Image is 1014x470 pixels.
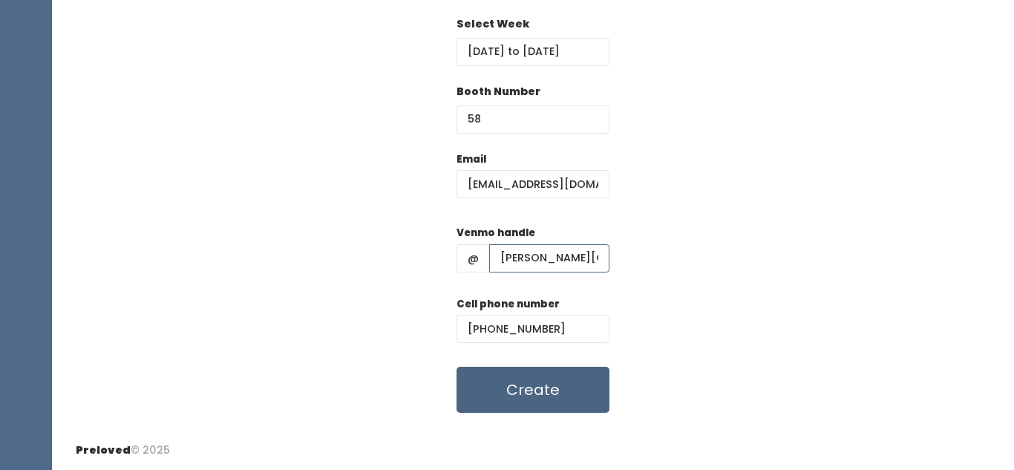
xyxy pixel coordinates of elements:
[457,38,609,66] input: Select week
[457,170,609,198] input: @ .
[76,431,170,458] div: © 2025
[457,367,609,413] button: Create
[457,105,609,134] input: Booth Number
[457,226,535,241] label: Venmo handle
[457,152,486,167] label: Email
[76,443,131,457] span: Preloved
[457,244,490,272] span: @
[457,16,529,32] label: Select Week
[457,84,540,99] label: Booth Number
[457,297,560,312] label: Cell phone number
[457,315,609,343] input: (___) ___-____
